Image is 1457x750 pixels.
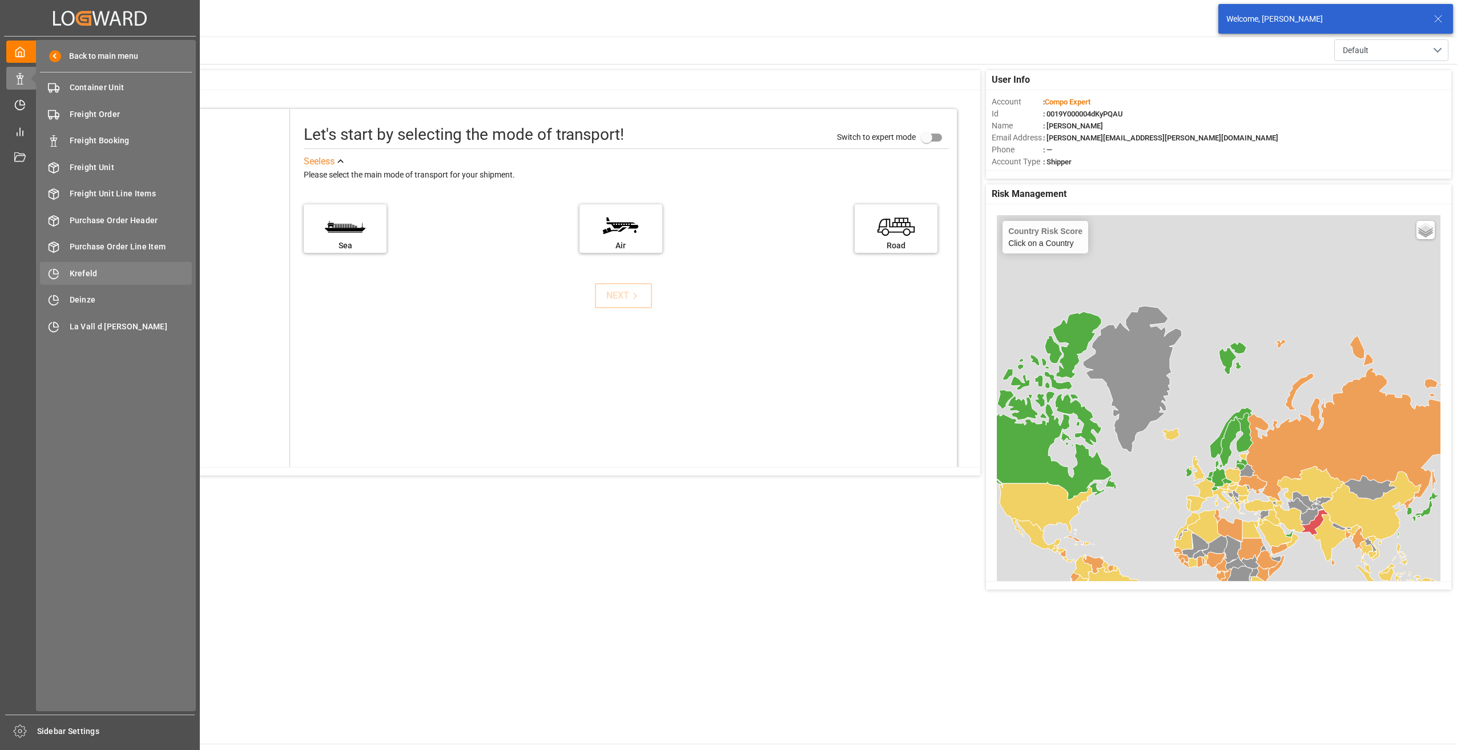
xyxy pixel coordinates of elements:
div: Road [860,240,932,252]
h4: Country Risk Score [1008,227,1082,236]
span: : Shipper [1043,158,1072,166]
button: open menu [1334,39,1448,61]
span: : [PERSON_NAME] [1043,122,1103,130]
span: Risk Management [992,187,1066,201]
span: Back to main menu [61,50,138,62]
span: Email Address [992,132,1043,144]
div: Click on a Country [1008,227,1082,248]
span: Purchase Order Line Item [70,241,192,253]
a: Freight Booking [40,130,192,152]
a: Freight Unit Line Items [40,183,192,205]
span: Freight Unit [70,162,192,174]
div: Welcome, [PERSON_NAME] [1226,13,1423,25]
span: Deinze [70,294,192,306]
span: Container Unit [70,82,192,94]
a: Freight Unit [40,156,192,178]
span: : [PERSON_NAME][EMAIL_ADDRESS][PERSON_NAME][DOMAIN_NAME] [1043,134,1278,142]
button: NEXT [595,283,652,308]
a: Krefeld [40,262,192,284]
a: Freight Order [40,103,192,125]
a: My Reports [6,120,194,142]
span: Freight Order [70,108,192,120]
a: Purchase Order Line Item [40,236,192,258]
a: Container Unit [40,76,192,99]
span: : — [1043,146,1052,154]
span: Sidebar Settings [37,725,195,737]
a: La Vall d [PERSON_NAME] [40,315,192,337]
span: Krefeld [70,268,192,280]
span: Switch to expert mode [837,132,916,142]
span: Phone [992,144,1043,156]
span: Default [1343,45,1369,57]
div: Please select the main mode of transport for your shipment. [304,168,949,182]
a: Document Management [6,147,194,169]
span: Name [992,120,1043,132]
span: Account [992,96,1043,108]
span: : [1043,98,1090,106]
span: Purchase Order Header [70,215,192,227]
span: Freight Booking [70,135,192,147]
a: My Cockpit [6,41,194,63]
a: Deinze [40,289,192,311]
span: Id [992,108,1043,120]
div: See less [304,155,335,168]
div: NEXT [606,289,641,303]
span: Freight Unit Line Items [70,188,192,200]
span: Account Type [992,156,1043,168]
a: Timeslot Management [6,94,194,116]
span: : 0019Y000004dKyPQAU [1043,110,1123,118]
div: Sea [309,240,381,252]
span: User Info [992,73,1030,87]
div: Air [585,240,657,252]
span: La Vall d [PERSON_NAME] [70,321,192,333]
a: Layers [1416,221,1435,239]
div: Let's start by selecting the mode of transport! [304,123,624,147]
span: Compo Expert [1045,98,1090,106]
a: Purchase Order Header [40,209,192,231]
